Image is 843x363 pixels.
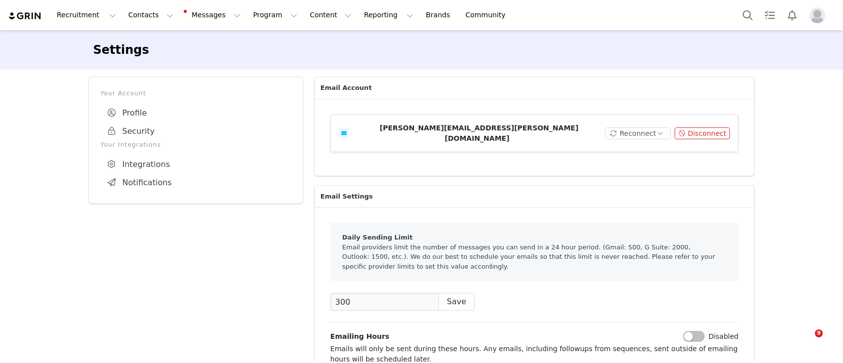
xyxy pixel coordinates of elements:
a: Tasks [759,4,781,26]
strong: Daily Sending Limit [342,234,413,241]
button: Notifications [781,4,803,26]
a: Community [460,4,516,26]
button: Reporting [358,4,419,26]
button: Profile [803,7,835,23]
div: Email providers limit the number of messages you can send in a 24 hour period. (Gmail: 500, G Sui... [330,223,739,281]
button: Disconnect [675,127,730,139]
a: Security [101,122,291,140]
img: Email Integration logo [339,128,349,138]
span: 9 [815,329,823,337]
img: grin logo [8,11,42,21]
a: Notifications [101,173,291,192]
button: Reconnect [605,127,671,139]
p: Email Settings [315,186,755,207]
a: Profile [101,104,291,122]
span: Emailing Hours [330,331,389,342]
button: Recruitment [51,4,122,26]
p: Your Integrations [101,140,291,149]
button: Messages [180,4,246,26]
button: Content [304,4,358,26]
p: Your Account [101,89,291,98]
button: Save [439,293,475,311]
iframe: Intercom live chat [795,329,818,353]
a: Integrations [101,155,291,173]
button: Program [247,4,303,26]
button: Search [737,4,759,26]
button: Contacts [122,4,179,26]
p: Email Account [315,77,755,99]
img: placeholder-profile.jpg [809,7,825,23]
a: Brands [420,4,459,26]
span: [PERSON_NAME][EMAIL_ADDRESS][PERSON_NAME][DOMAIN_NAME] [380,124,579,142]
span: Disabled [709,331,739,342]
